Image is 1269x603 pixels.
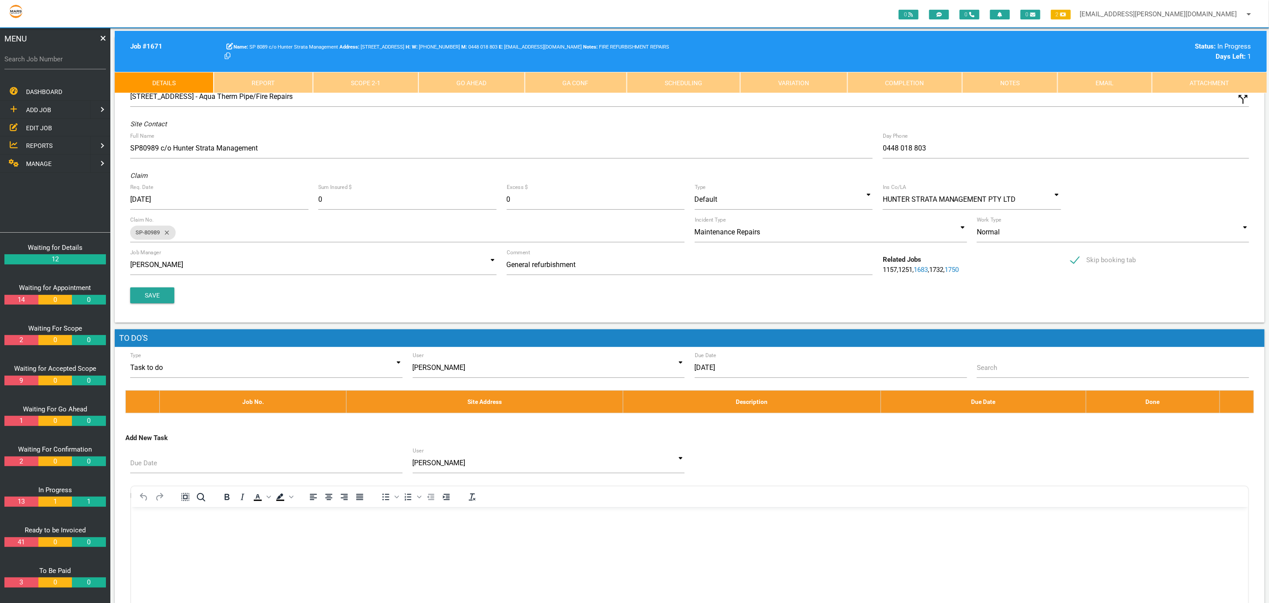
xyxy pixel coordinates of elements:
a: 1 [72,497,105,507]
a: 0 [38,416,72,426]
a: Scheduling [627,72,740,93]
label: Type [695,183,706,191]
b: Job # 1671 [130,42,162,50]
button: Align left [306,491,321,503]
a: To Be Paid [40,567,71,575]
span: DASHBOARD [26,88,62,95]
a: Email [1058,72,1152,93]
a: Scope 2-1 [313,72,418,93]
label: Claim No. [130,216,154,224]
button: Italic [235,491,250,503]
a: 0 [72,295,105,305]
a: Ready to be Invoiced [25,526,86,534]
button: Align center [321,491,336,503]
a: GA Conf [525,72,627,93]
a: 41 [4,537,38,547]
a: 0 [72,335,105,345]
b: Notes: [583,44,598,50]
label: User [413,447,424,455]
a: Click here copy customer information. [225,53,230,60]
span: 2 [1051,10,1071,19]
a: In Progress [38,486,72,494]
span: [EMAIL_ADDRESS][DOMAIN_NAME] [499,44,582,50]
a: Waiting for Accepted Scope [14,365,96,373]
a: Waiting For Confirmation [19,445,92,453]
span: 0 [1020,10,1040,19]
i: close [160,226,170,240]
a: 0 [72,577,105,588]
a: 2 [4,456,38,467]
a: Notes [962,72,1058,93]
a: Go Ahead [418,72,524,93]
label: Type [130,351,141,359]
label: Day Phone [883,132,908,140]
a: Completion [847,72,962,93]
button: Justify [352,491,367,503]
div: Numbered list [401,491,423,503]
b: Status: [1195,42,1216,50]
a: 12 [4,254,106,264]
span: 0 [960,10,979,19]
div: Background color Black [273,491,295,503]
img: s3file [9,4,23,19]
a: 14 [4,295,38,305]
span: REPORTS [26,142,53,149]
a: Waiting for Details [28,244,83,252]
label: Due Date [695,351,716,359]
span: ADD JOB [26,106,51,113]
label: Full Name [130,132,154,140]
a: 0 [38,456,72,467]
span: Aqua therm pipes/fire repairs [461,44,497,50]
label: Excess $ [507,183,528,191]
button: Find and replace [193,491,208,503]
button: Bold [219,491,234,503]
span: SP 8089 c/o Hunter Strata Management [233,44,338,50]
button: Select all [178,491,193,503]
b: Add New Task [125,434,168,442]
span: 0 [899,10,919,19]
b: Days Left: [1216,53,1246,60]
i: Click to show custom address field [1236,93,1250,106]
span: FIRE REFURBISHMENT REPAIRS [583,44,670,50]
a: Waiting For Scope [28,324,82,332]
div: Bullet list [378,491,400,503]
a: 2 [4,335,38,345]
b: W: [412,44,418,50]
label: Comment [507,249,530,256]
a: Waiting For Go Ahead [23,405,87,413]
button: Align right [337,491,352,503]
a: 1251 [898,266,912,274]
b: Address: [339,44,359,50]
span: MANAGE [26,160,52,167]
label: Search Job Number [4,54,106,64]
a: 0 [72,537,105,547]
label: Req. Date [130,183,153,191]
button: Redo [152,491,167,503]
label: User [413,351,424,359]
a: 0 [38,335,72,345]
i: Site Contact [130,120,167,128]
div: , , , , [878,255,1066,275]
label: Description [130,491,164,501]
b: Related Jobs [883,256,921,264]
b: H: [406,44,410,50]
b: E: [499,44,503,50]
label: Job Manager [130,249,161,256]
button: Decrease indent [423,491,438,503]
button: Undo [136,491,151,503]
a: Variation [740,72,847,93]
label: Work Type [977,216,1002,224]
th: Done [1086,390,1220,413]
b: M: [461,44,467,50]
a: 1 [38,497,72,507]
label: Ins Co/LA [883,183,907,191]
a: 3 [4,577,38,588]
label: Due Date [130,458,157,468]
a: 0 [38,577,72,588]
th: Description [623,390,881,413]
i: Claim [130,172,147,180]
a: 0 [38,295,72,305]
span: [STREET_ADDRESS] [339,44,404,50]
button: Clear formatting [465,491,480,503]
label: Sum Insured $ [318,183,352,191]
